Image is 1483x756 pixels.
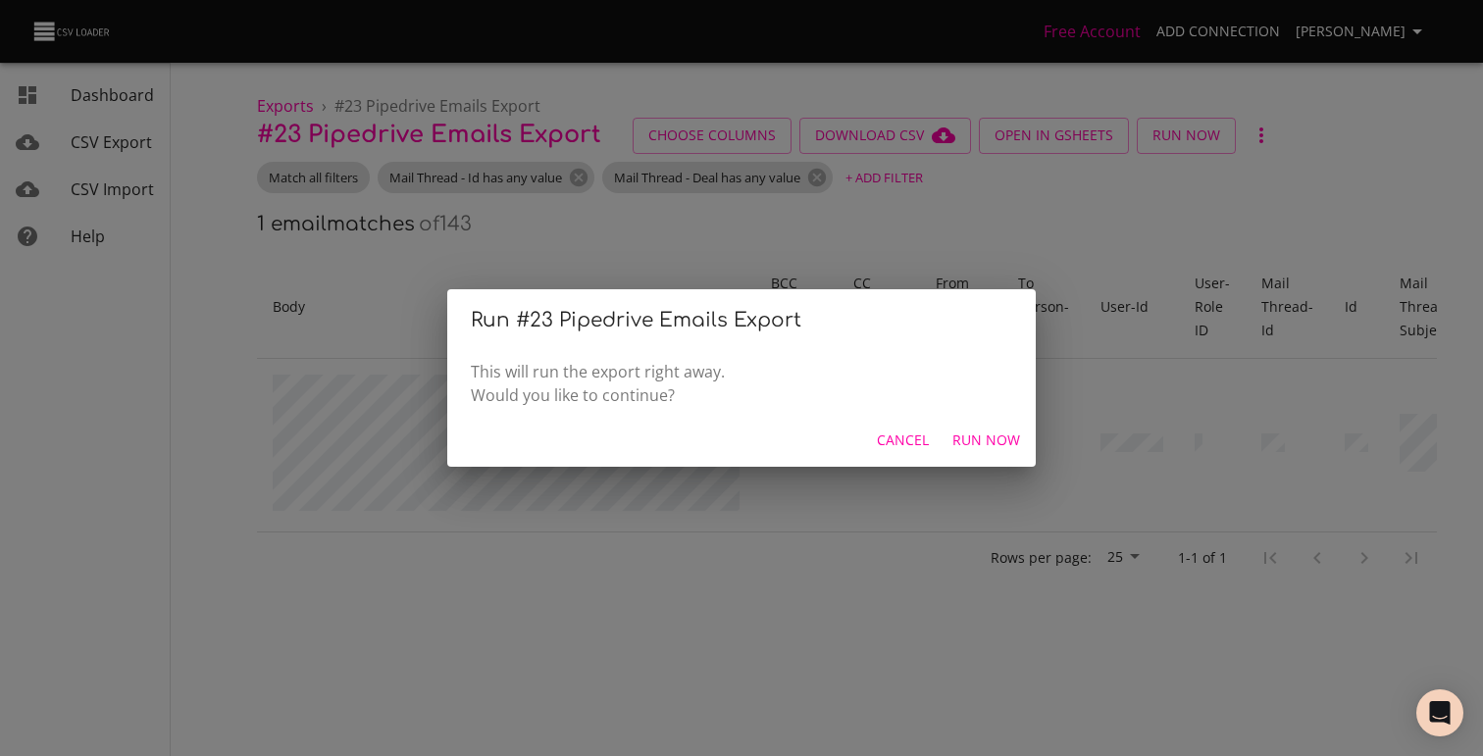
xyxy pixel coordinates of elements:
[1416,689,1463,736] div: Open Intercom Messenger
[945,423,1028,459] button: Run Now
[869,423,937,459] button: Cancel
[952,428,1020,453] span: Run Now
[471,360,1012,407] p: This will run the export right away. Would you like to continue?
[877,428,929,453] span: Cancel
[471,305,1012,336] h2: Run # 23 Pipedrive Emails Export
